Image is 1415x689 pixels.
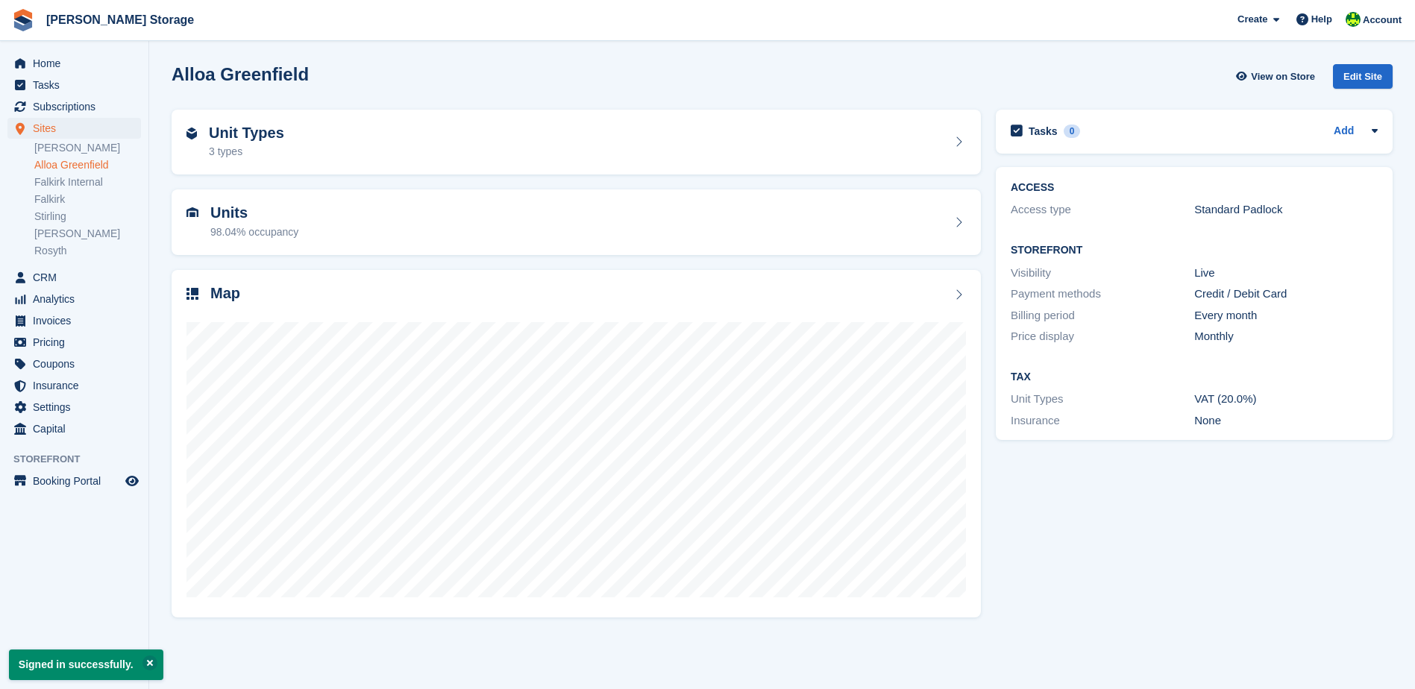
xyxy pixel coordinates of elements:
[34,227,141,241] a: [PERSON_NAME]
[1011,265,1194,282] div: Visibility
[1011,182,1378,194] h2: ACCESS
[1333,64,1393,95] a: Edit Site
[33,418,122,439] span: Capital
[34,141,141,155] a: [PERSON_NAME]
[34,175,141,189] a: Falkirk Internal
[33,75,122,95] span: Tasks
[40,7,200,32] a: [PERSON_NAME] Storage
[1334,123,1354,140] a: Add
[186,128,197,139] img: unit-type-icn-2b2737a686de81e16bb02015468b77c625bbabd49415b5ef34ead5e3b44a266d.svg
[1333,64,1393,89] div: Edit Site
[7,289,141,309] a: menu
[33,397,122,418] span: Settings
[1011,201,1194,218] div: Access type
[7,267,141,288] a: menu
[1064,125,1081,138] div: 0
[1194,265,1378,282] div: Live
[33,375,122,396] span: Insurance
[172,189,981,255] a: Units 98.04% occupancy
[209,125,284,142] h2: Unit Types
[1029,125,1058,138] h2: Tasks
[1346,12,1361,27] img: Claire Wilson
[209,144,284,160] div: 3 types
[33,332,122,353] span: Pricing
[1311,12,1332,27] span: Help
[1237,12,1267,27] span: Create
[34,158,141,172] a: Alloa Greenfield
[210,204,298,221] h2: Units
[7,310,141,331] a: menu
[33,53,122,74] span: Home
[33,118,122,139] span: Sites
[123,472,141,490] a: Preview store
[7,418,141,439] a: menu
[1011,245,1378,257] h2: Storefront
[34,244,141,258] a: Rosyth
[1194,328,1378,345] div: Monthly
[7,96,141,117] a: menu
[33,96,122,117] span: Subscriptions
[172,270,981,618] a: Map
[34,192,141,207] a: Falkirk
[210,285,240,302] h2: Map
[1011,328,1194,345] div: Price display
[9,649,163,680] p: Signed in successfully.
[7,75,141,95] a: menu
[172,64,309,84] h2: Alloa Greenfield
[1234,64,1321,89] a: View on Store
[1011,391,1194,408] div: Unit Types
[1363,13,1402,28] span: Account
[1011,307,1194,324] div: Billing period
[33,353,122,374] span: Coupons
[1194,307,1378,324] div: Every month
[12,9,34,31] img: stora-icon-8386f47178a22dfd0bd8f6a31ec36ba5ce8667c1dd55bd0f319d3a0aa187defe.svg
[1011,371,1378,383] h2: Tax
[1194,391,1378,408] div: VAT (20.0%)
[7,118,141,139] a: menu
[1194,286,1378,303] div: Credit / Debit Card
[33,310,122,331] span: Invoices
[1011,286,1194,303] div: Payment methods
[7,53,141,74] a: menu
[33,471,122,491] span: Booking Portal
[186,207,198,218] img: unit-icn-7be61d7bf1b0ce9d3e12c5938cc71ed9869f7b940bace4675aadf7bd6d80202e.svg
[1011,412,1194,430] div: Insurance
[7,397,141,418] a: menu
[34,210,141,224] a: Stirling
[7,353,141,374] a: menu
[1251,69,1315,84] span: View on Store
[186,288,198,300] img: map-icn-33ee37083ee616e46c38cad1a60f524a97daa1e2b2c8c0bc3eb3415660979fc1.svg
[13,452,148,467] span: Storefront
[33,289,122,309] span: Analytics
[1194,412,1378,430] div: None
[7,471,141,491] a: menu
[1194,201,1378,218] div: Standard Padlock
[7,332,141,353] a: menu
[172,110,981,175] a: Unit Types 3 types
[7,375,141,396] a: menu
[210,224,298,240] div: 98.04% occupancy
[33,267,122,288] span: CRM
